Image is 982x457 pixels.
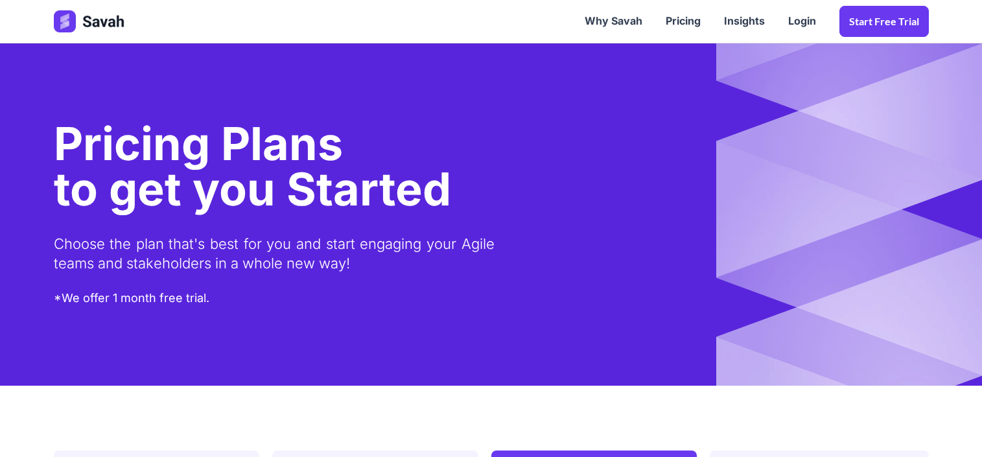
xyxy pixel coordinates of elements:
[54,289,209,308] div: *We offer 1 month free trial.
[54,218,495,290] div: Choose the plan that's best for you and start engaging your Agile teams and stakeholders in a who...
[654,1,712,41] a: Pricing
[573,1,654,41] a: Why Savah
[777,1,828,41] a: Login
[54,161,451,217] span: to get you Started
[54,115,451,173] div: Pricing Plans
[839,6,929,37] a: Start Free trial
[712,1,777,41] a: Insights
